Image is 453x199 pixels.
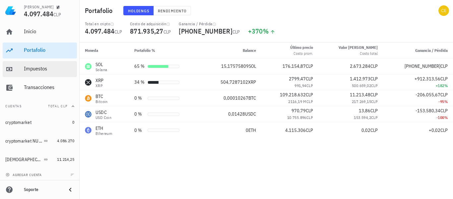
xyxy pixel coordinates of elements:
span: XRP [248,79,256,85]
div: -95 [388,98,448,105]
span: Balance [243,48,256,53]
span: % [444,115,448,120]
span: 2799,47 [289,76,306,82]
div: cryptomarket [5,120,32,125]
div: 0 % [134,95,145,102]
span: [PHONE_NUMBER] [405,63,440,69]
div: ETH-icon [85,127,92,134]
span: % [444,83,448,88]
div: -100 [388,114,448,121]
a: Impuestos [3,61,77,77]
div: Costo prom. [290,50,313,56]
span: 4.097.484 [85,27,114,36]
div: SOL [96,61,107,68]
th: Ganancia / Pérdida: Sin ordenar. Pulse para ordenar de forma ascendente. [383,43,453,58]
span: CLP [53,12,61,18]
span: CLP [370,92,378,98]
span: % [263,27,269,36]
a: Transacciones [3,80,77,96]
div: Inicio [24,28,74,35]
div: Ethereum [96,132,112,136]
div: XRP [96,77,104,84]
div: Último precio [290,45,313,50]
div: ETH [96,125,112,132]
span: CLP [440,63,448,69]
div: 34 % [134,79,145,86]
span: CLP [370,127,378,133]
span: 10.755.896 [287,115,306,120]
div: +370 [248,28,276,35]
th: Moneda [80,43,129,58]
span: [PHONE_NUMBER] [179,27,232,36]
a: Portafolio [3,43,77,58]
span: 504,7287102 [221,79,248,85]
span: CLP [163,29,171,35]
div: SOL-icon [85,63,92,70]
span: -206.055,67 [416,92,440,98]
div: USD Coin [96,116,111,120]
span: CLP [440,92,448,98]
span: 2.673.284 [350,63,370,69]
span: 15,17575809 [221,63,249,69]
span: 4.115.306 [285,127,306,133]
span: 871.935,27 [130,27,163,36]
div: [DEMOGRAPHIC_DATA] 1 [5,157,42,162]
span: CLP [371,99,378,104]
span: +912.313,56 [415,76,440,82]
div: Portafolio [24,47,74,53]
span: 970,79 [291,108,306,114]
span: 4.086.270 [57,138,74,143]
div: Valor [PERSON_NAME] [339,45,378,50]
span: CLP [440,108,448,114]
span: 2116,19 M [288,99,306,104]
span: % [444,99,448,104]
th: Portafolio %: Sin ordenar. Pulse para ordenar de forma ascendente. [129,43,202,58]
div: USDC [96,109,111,116]
span: -153.580,34 [416,108,440,114]
a: [DEMOGRAPHIC_DATA] 1 11.214,25 [3,151,77,167]
span: ETH [248,127,256,133]
div: BTC [96,93,108,100]
span: CLP [306,99,313,104]
div: XRP [96,84,104,88]
img: LedgiFi [5,5,16,16]
span: 153.594,2 [354,115,371,120]
span: +0,02 [429,127,440,133]
span: 0,02 [361,127,370,133]
span: 4.097.484 [24,9,53,18]
div: 0 % [134,111,145,118]
span: Moneda [85,48,98,53]
span: 217.269,15 [352,99,371,104]
span: CLP [306,63,313,69]
span: 176.154,87 [283,63,306,69]
div: Impuestos [24,65,74,72]
span: 500.659,02 [352,83,371,88]
button: Holdings [123,6,154,15]
div: avatar [438,5,449,16]
div: cryptomarket NUEVA [5,138,42,144]
a: cryptomarket NUEVA 4.086.270 [3,133,77,149]
span: BTC [248,95,256,101]
span: USDC [245,111,256,117]
span: Holdings [128,8,150,13]
span: CLP [306,127,313,133]
div: Ganancia / Pérdida [179,21,240,27]
div: 0 % [134,127,145,134]
span: Total CLP [48,104,68,108]
span: CLP [306,115,313,120]
th: Balance: Sin ordenar. Pulse para ordenar de forma ascendente. [201,43,261,58]
div: Costo de adquisición [130,21,171,27]
span: 991,94 [294,83,306,88]
div: 65 % [134,63,145,70]
span: 1.412.973 [350,76,370,82]
span: CLP [306,92,313,98]
span: CLP [440,127,448,133]
div: Transacciones [24,84,74,90]
span: Portafolio % [134,48,155,53]
h1: Portafolio [85,5,115,16]
div: [PERSON_NAME] [24,4,53,10]
button: CuentasTotal CLP [3,98,77,114]
span: CLP [371,115,378,120]
div: Bitcoin [96,100,108,104]
span: 109.218.632 [280,92,306,98]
